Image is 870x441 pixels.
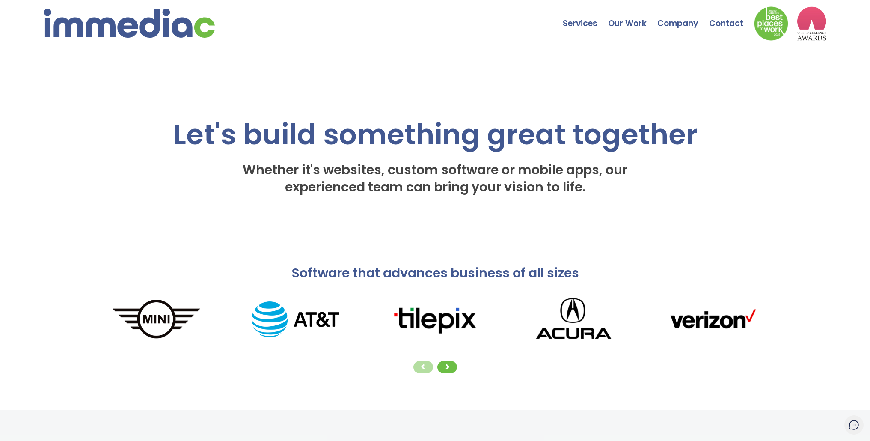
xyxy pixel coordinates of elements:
[709,2,754,32] a: Contact
[226,301,365,337] img: AT%26T_logo.png
[754,6,788,41] img: Down
[797,6,827,41] img: logo2_wea_nobg.webp
[643,304,782,335] img: verizonLogo.png
[243,161,627,196] span: Whether it's websites, custom software or mobile apps, our experienced team can bring your vision...
[608,2,657,32] a: Our Work
[291,264,579,282] span: Software that advances business of all sizes
[365,304,504,335] img: tilepixLogo.png
[44,9,215,38] img: immediac
[563,2,608,32] a: Services
[504,290,643,349] img: Acura_logo.png
[87,298,226,342] img: MINI_logo.png
[173,115,698,154] span: Let's build something great together
[657,2,709,32] a: Company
